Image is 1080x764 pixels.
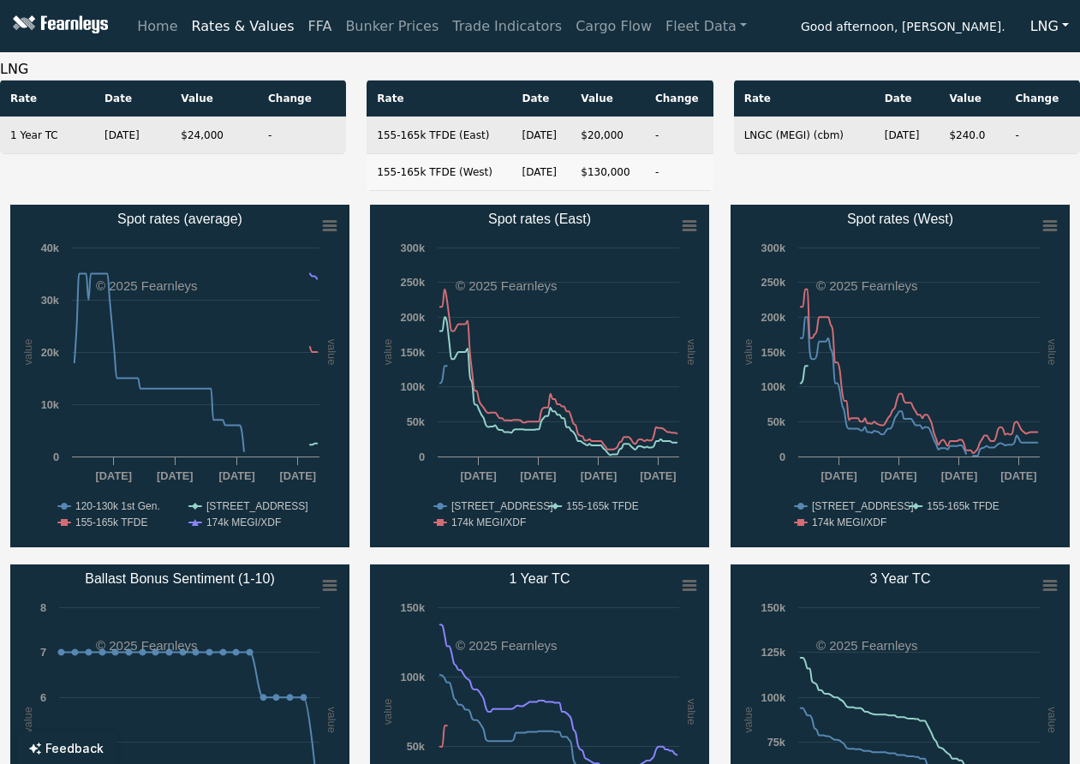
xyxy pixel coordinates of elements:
[570,81,645,117] th: Value
[1000,469,1036,482] text: [DATE]
[847,212,953,226] text: Spot rates (West)
[401,380,426,393] text: 100k
[258,117,346,154] td: -
[367,117,511,154] td: 155-165k TFDE (East)
[488,212,591,226] text: Spot rates (East)
[521,469,557,482] text: [DATE]
[927,500,999,512] text: 155-165k TFDE
[96,469,132,482] text: [DATE]
[325,707,338,733] text: value
[370,205,709,547] svg: Spot rates (East)
[401,311,426,324] text: 200k
[1019,10,1080,43] button: LNG
[75,500,160,512] text: 120-130k 1st Gen.
[367,81,511,117] th: Rate
[645,117,713,154] td: -
[85,571,274,586] text: Ballast Bonus Sentiment (1-10)
[659,9,754,44] a: Fleet Data
[567,500,640,512] text: 155-165k TFDE
[812,516,886,528] text: 174k MEGI/XDF
[767,736,785,749] text: 75k
[258,81,346,117] th: Change
[874,117,940,154] td: [DATE]
[761,691,785,704] text: 100k
[41,398,60,411] text: 10k
[170,117,258,154] td: $24,000
[381,699,394,725] text: value
[445,9,569,44] a: Trade Indicators
[407,415,426,428] text: 50k
[461,469,497,482] text: [DATE]
[40,646,46,659] text: 7
[820,469,856,482] text: [DATE]
[761,601,785,614] text: 150k
[338,9,445,44] a: Bunker Prices
[761,276,785,289] text: 250k
[456,278,558,293] text: © 2025 Fearnleys
[280,469,316,482] text: [DATE]
[761,242,785,254] text: 300k
[451,500,553,512] text: [STREET_ADDRESS]
[185,9,301,44] a: Rates & Values
[401,276,426,289] text: 250k
[206,516,281,528] text: 174k MEGI/XDF
[381,339,394,366] text: value
[1046,339,1059,366] text: value
[570,154,645,191] td: $130,000
[40,691,46,704] text: 6
[301,9,339,44] a: FFA
[21,339,34,366] text: value
[456,638,558,653] text: © 2025 Fearnleys
[734,81,874,117] th: Rate
[1046,707,1059,733] text: value
[206,500,308,512] text: [STREET_ADDRESS]
[94,117,170,154] td: [DATE]
[401,346,426,359] text: 150k
[645,154,713,191] td: -
[41,242,60,254] text: 40k
[685,339,698,366] text: value
[130,9,184,44] a: Home
[511,81,570,117] th: Date
[40,601,46,614] text: 8
[779,451,785,463] text: 0
[401,671,426,683] text: 100k
[767,415,785,428] text: 50k
[734,117,874,154] td: LNGC (MEGI) (cbm)
[940,469,976,482] text: [DATE]
[1005,117,1080,154] td: -
[741,339,754,366] text: value
[816,278,918,293] text: © 2025 Fearnleys
[511,117,570,154] td: [DATE]
[570,117,645,154] td: $20,000
[801,14,1005,43] span: Good afternoon, [PERSON_NAME].
[75,516,148,528] text: 155-165k TFDE
[685,699,698,725] text: value
[761,646,785,659] text: 125k
[812,500,914,512] text: [STREET_ADDRESS]
[645,81,713,117] th: Change
[869,571,930,586] text: 3 Year TC
[218,469,254,482] text: [DATE]
[41,294,60,307] text: 30k
[640,469,676,482] text: [DATE]
[761,380,785,393] text: 100k
[325,339,338,366] text: value
[1005,81,1080,117] th: Change
[741,707,754,733] text: value
[157,469,193,482] text: [DATE]
[10,205,349,547] svg: Spot rates (average)
[9,15,108,37] img: Fearnleys Logo
[939,117,1005,154] td: $240.0
[407,740,426,753] text: 50k
[117,212,242,226] text: Spot rates (average)
[880,469,916,482] text: [DATE]
[41,346,60,359] text: 20k
[569,9,659,44] a: Cargo Flow
[581,469,617,482] text: [DATE]
[816,638,918,653] text: © 2025 Fearnleys
[731,205,1070,547] svg: Spot rates (West)
[511,154,570,191] td: [DATE]
[419,451,425,463] text: 0
[367,154,511,191] td: 155-165k TFDE (West)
